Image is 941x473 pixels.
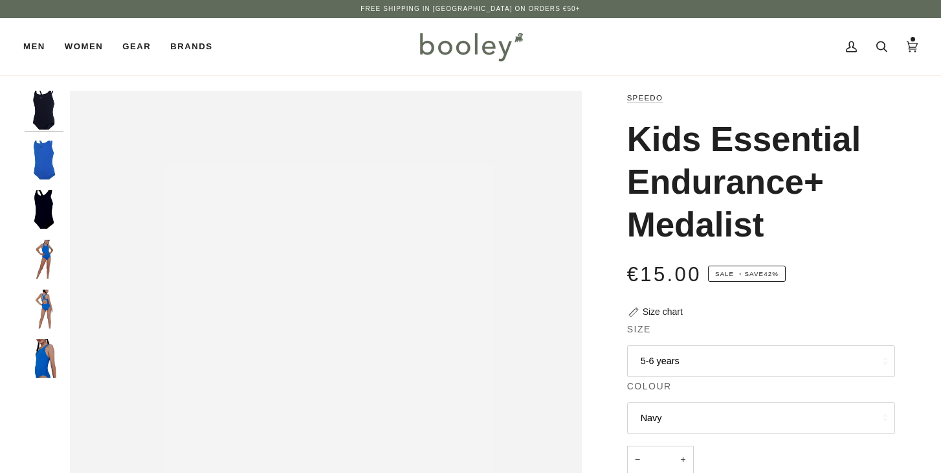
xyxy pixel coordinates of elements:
a: Speedo [627,94,663,102]
img: Speedo Kids Essential Endurance+ Medalist - Booley Galway [25,240,63,279]
span: Save [708,266,786,283]
span: Sale [715,270,734,277]
span: Men [23,40,45,53]
span: Gear [122,40,151,53]
a: Men [23,18,55,75]
span: Size [627,323,651,336]
em: • [736,270,745,277]
img: Speedo Kids Essential Endurance+ Medalist Blue - Booley Galway [25,141,63,179]
button: Navy [627,402,895,434]
img: Speedo Kids Essential Endurance+ Medalist - Booley Galway [25,339,63,378]
span: 42% [764,270,779,277]
h1: Kids Essential Endurance+ Medalist [627,118,885,246]
span: €15.00 [627,263,702,286]
button: 5-6 years [627,345,895,377]
img: Speedo Kids Essential Endurance+ Medalist - Booley Galway [25,290,63,329]
a: Women [55,18,113,75]
img: Speedo Kids Essential Endurance+ Medalist Black - Booley Galway [25,190,63,229]
span: Colour [627,380,672,393]
span: Women [65,40,103,53]
a: Brands [161,18,222,75]
img: Speedo Kids Essential Endurance+ Medalist Navy - Booley Galway [25,91,63,130]
div: Size chart [643,305,683,319]
p: Free Shipping in [GEOGRAPHIC_DATA] on Orders €50+ [360,4,580,14]
img: Booley [414,28,527,65]
a: Gear [113,18,161,75]
span: Brands [170,40,212,53]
